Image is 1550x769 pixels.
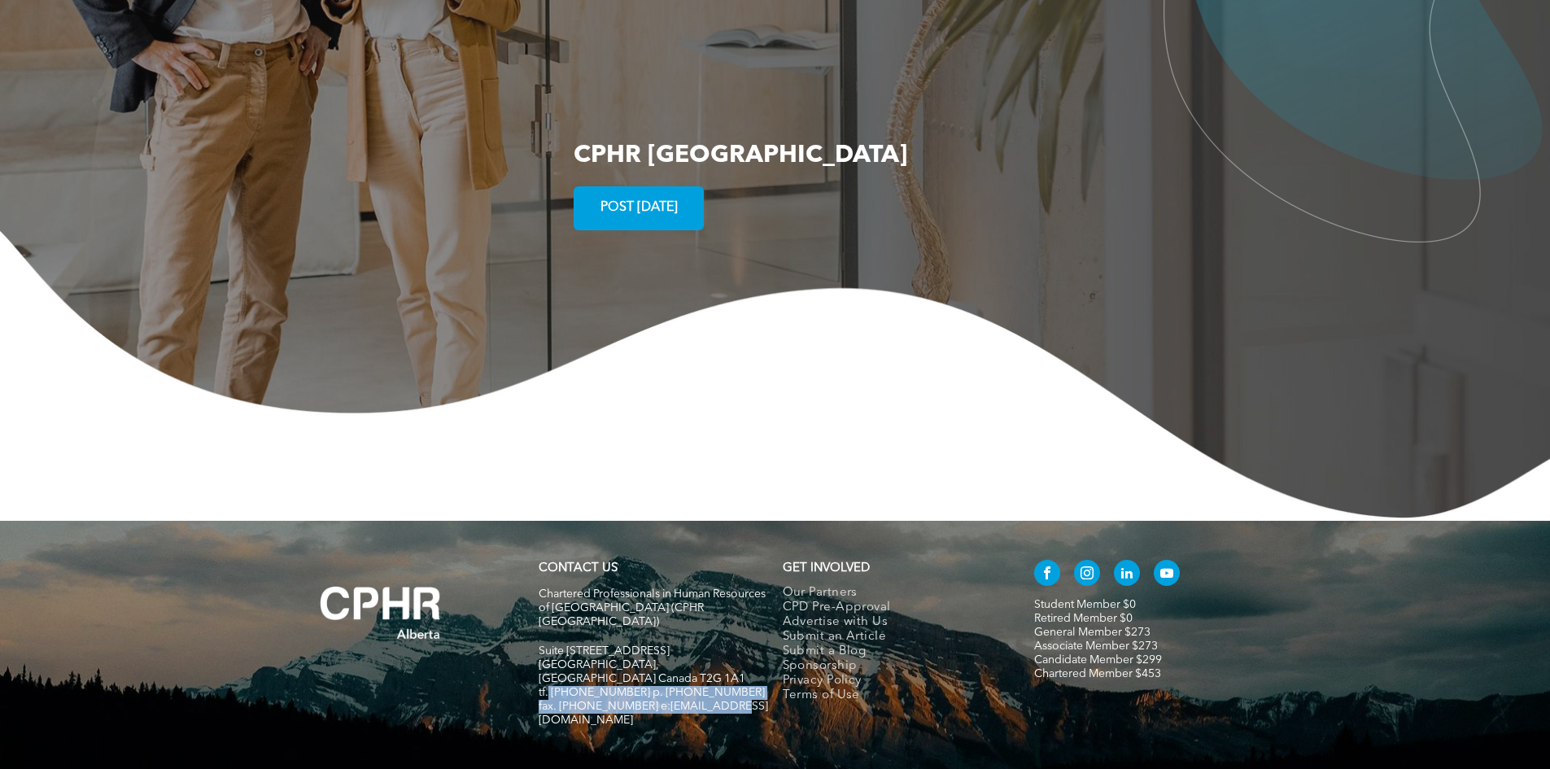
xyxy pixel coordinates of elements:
[539,588,766,627] span: Chartered Professionals in Human Resources of [GEOGRAPHIC_DATA] (CPHR [GEOGRAPHIC_DATA])
[783,562,870,575] span: GET INVOLVED
[783,586,1000,601] a: Our Partners
[783,615,1000,630] a: Advertise with Us
[783,644,1000,659] a: Submit a Blog
[1034,668,1161,679] a: Chartered Member $453
[539,687,765,698] span: tf. [PHONE_NUMBER] p. [PHONE_NUMBER]
[783,674,1000,688] a: Privacy Policy
[595,192,683,224] span: POST [DATE]
[287,553,474,672] img: A white background with a few lines on it
[574,143,907,168] span: CPHR [GEOGRAPHIC_DATA]
[783,659,1000,674] a: Sponsorship
[1034,654,1162,666] a: Candidate Member $299
[1034,560,1060,590] a: facebook
[539,659,745,684] span: [GEOGRAPHIC_DATA], [GEOGRAPHIC_DATA] Canada T2G 1A1
[1154,560,1180,590] a: youtube
[1074,560,1100,590] a: instagram
[1034,640,1158,652] a: Associate Member $273
[1034,599,1136,610] a: Student Member $0
[1034,613,1133,624] a: Retired Member $0
[539,701,768,726] span: fax. [PHONE_NUMBER] e:[EMAIL_ADDRESS][DOMAIN_NAME]
[1034,627,1150,638] a: General Member $273
[539,562,618,575] a: CONTACT US
[539,645,670,657] span: Suite [STREET_ADDRESS]
[574,186,704,230] a: POST [DATE]
[783,688,1000,703] a: Terms of Use
[1114,560,1140,590] a: linkedin
[783,601,1000,615] a: CPD Pre-Approval
[783,630,1000,644] a: Submit an Article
